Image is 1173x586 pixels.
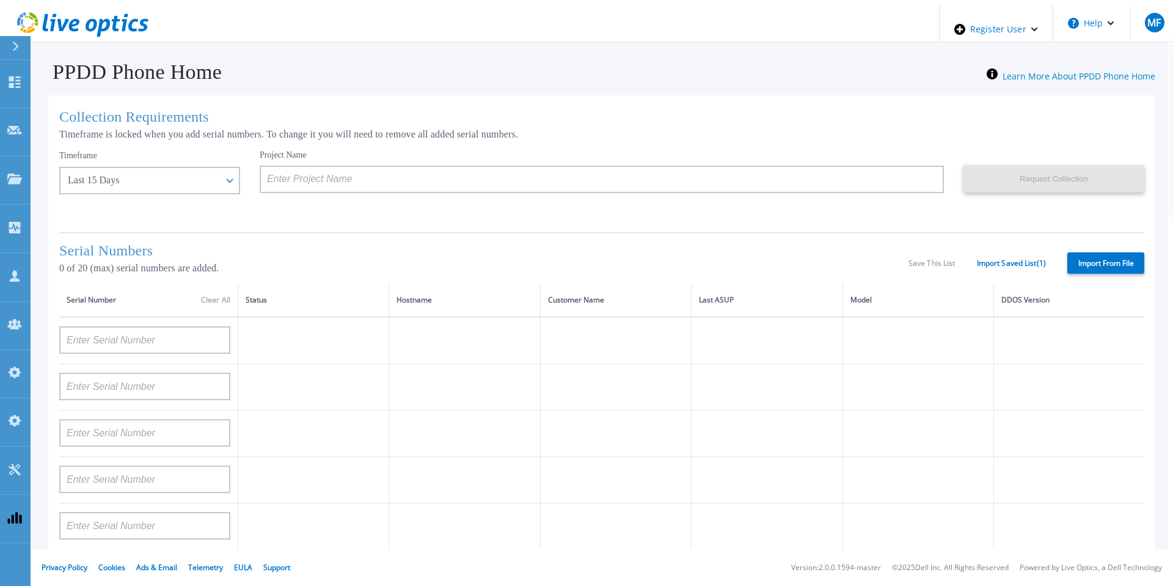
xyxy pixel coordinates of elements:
[540,284,691,317] th: Customer Name
[59,326,230,354] input: Enter Serial Number
[59,373,230,400] input: Enter Serial Number
[389,284,540,317] th: Hostname
[1067,252,1144,274] label: Import From File
[977,259,1046,268] a: Import Saved List ( 1 )
[234,562,252,573] a: EULA
[35,60,222,84] h1: PPDD Phone Home
[1053,5,1130,42] button: Help
[993,284,1144,317] th: DDOS Version
[260,151,307,159] label: Project Name
[59,151,97,161] label: Timeframe
[188,562,223,573] a: Telemetry
[1147,18,1161,27] span: MF
[136,562,177,573] a: Ads & Email
[1020,564,1162,572] li: Powered by Live Optics, a Dell Technology
[98,562,125,573] a: Cookies
[238,284,389,317] th: Status
[59,263,908,274] p: 0 of 20 (max) serial numbers are added.
[67,293,230,307] div: Serial Number
[42,562,87,573] a: Privacy Policy
[692,284,842,317] th: Last ASUP
[68,175,218,186] div: Last 15 Days
[59,109,1144,125] h1: Collection Requirements
[940,5,1053,54] div: Register User
[1003,70,1155,82] a: Learn More About PPDD Phone Home
[59,512,230,540] input: Enter Serial Number
[59,419,230,447] input: Enter Serial Number
[59,243,908,259] h1: Serial Numbers
[59,129,1144,140] p: Timeframe is locked when you add serial numbers. To change it you will need to remove all added s...
[263,562,290,573] a: Support
[892,564,1009,572] li: © 2025 Dell Inc. All Rights Reserved
[260,166,944,193] input: Enter Project Name
[59,466,230,493] input: Enter Serial Number
[791,564,881,572] li: Version: 2.0.0.1594-master
[842,284,993,317] th: Model
[963,165,1144,192] button: Request Collection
